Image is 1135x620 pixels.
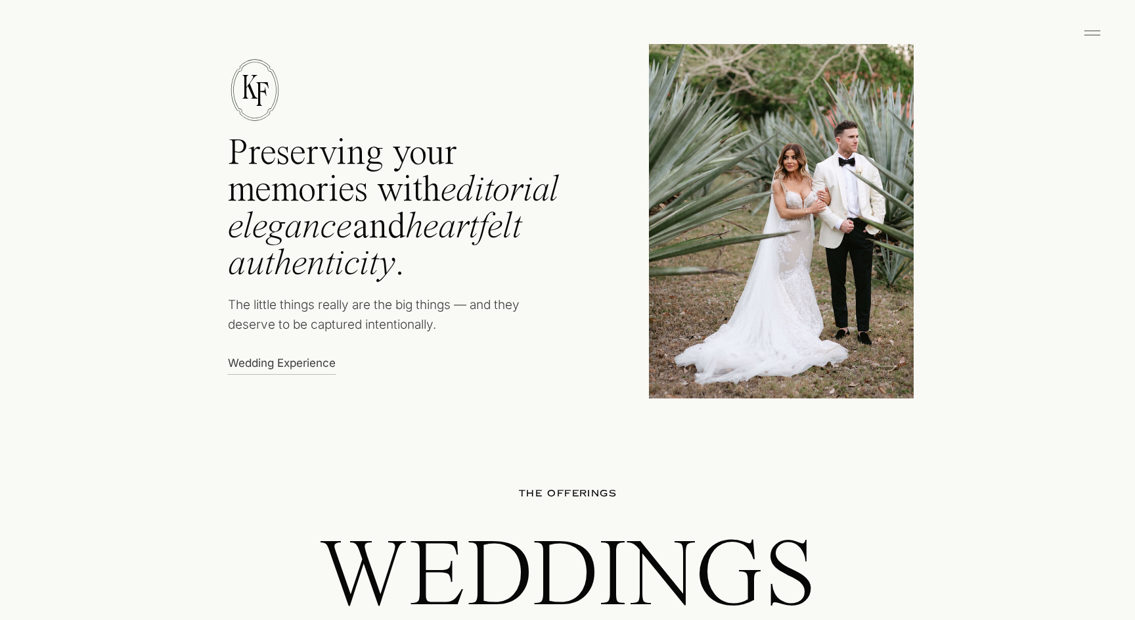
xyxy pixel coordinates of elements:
a: K [232,70,268,104]
i: heartfelt authenticity [228,209,522,283]
a: Wedding Experience [228,355,343,369]
h2: THE offerings [478,487,657,502]
a: F [244,78,280,111]
i: editorial elegance [228,172,559,246]
h2: Preserving your memories with and . [228,135,596,292]
p: Weddings [200,527,935,620]
p: The little things really are the big things — and they deserve to be captured intentionally. [228,295,544,342]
